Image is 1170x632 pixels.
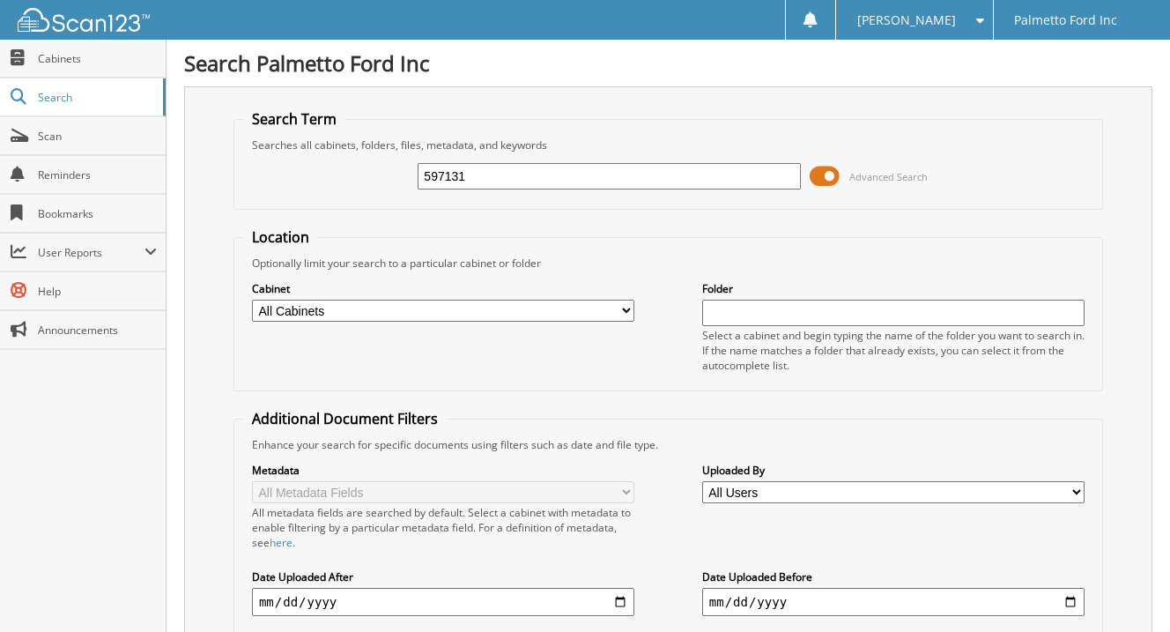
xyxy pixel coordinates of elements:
label: Date Uploaded After [252,569,634,584]
div: Select a cabinet and begin typing the name of the folder you want to search in. If the name match... [702,328,1085,373]
span: Advanced Search [849,170,928,183]
div: Searches all cabinets, folders, files, metadata, and keywords [243,138,1093,152]
div: Enhance your search for specific documents using filters such as date and file type. [243,437,1093,452]
span: Palmetto Ford Inc [1014,15,1117,26]
span: Cabinets [38,51,157,66]
span: User Reports [38,245,144,260]
span: Reminders [38,167,157,182]
span: Search [38,90,154,105]
legend: Location [243,227,318,247]
input: end [702,588,1085,616]
div: Optionally limit your search to a particular cabinet or folder [243,256,1093,271]
span: Help [38,284,157,299]
label: Cabinet [252,281,634,296]
span: Scan [38,129,157,144]
legend: Additional Document Filters [243,409,447,428]
h1: Search Palmetto Ford Inc [184,48,1152,78]
span: [PERSON_NAME] [857,15,956,26]
legend: Search Term [243,109,345,129]
label: Folder [702,281,1085,296]
a: here [270,535,292,550]
label: Uploaded By [702,463,1085,478]
label: Metadata [252,463,634,478]
input: start [252,588,634,616]
img: scan123-logo-white.svg [18,8,150,32]
span: Announcements [38,323,157,338]
div: All metadata fields are searched by default. Select a cabinet with metadata to enable filtering b... [252,505,634,550]
span: Bookmarks [38,206,157,221]
label: Date Uploaded Before [702,569,1085,584]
